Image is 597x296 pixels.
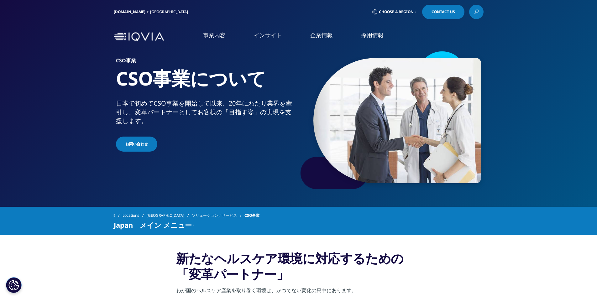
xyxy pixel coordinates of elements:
[6,277,22,293] button: Cookie 設定
[176,251,421,287] h3: 新たなヘルスケア環境に対応するための「変革パートナー」
[147,210,192,221] a: [GEOGRAPHIC_DATA]
[166,22,484,52] nav: Primary
[123,210,147,221] a: Locations
[361,31,384,39] a: 採用情報
[116,67,296,99] h1: CSO事業について
[310,31,333,39] a: 企業情報
[150,9,191,14] div: [GEOGRAPHIC_DATA]
[114,9,145,14] a: [DOMAIN_NAME]
[379,9,414,14] span: Choose a Region
[432,10,455,14] span: Contact Us
[422,5,464,19] a: Contact Us
[313,58,481,183] img: 035_meeting-in-medical-office.jpg
[114,221,192,229] span: Japan メイン メニュー
[254,31,282,39] a: インサイト
[125,141,148,147] span: お問い合わせ
[203,31,226,39] a: 事業内容
[116,58,296,67] h6: CSO事業
[244,210,259,221] span: CSO事業
[192,210,244,221] a: ソリューション／サービス
[116,137,157,152] a: お問い合わせ
[116,99,296,125] div: 日本で初めてCSO事業を開始して以来、20年にわたり業界を牽引し、変革パートナーとしてお客様の「目指す姿」の実現を支援します。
